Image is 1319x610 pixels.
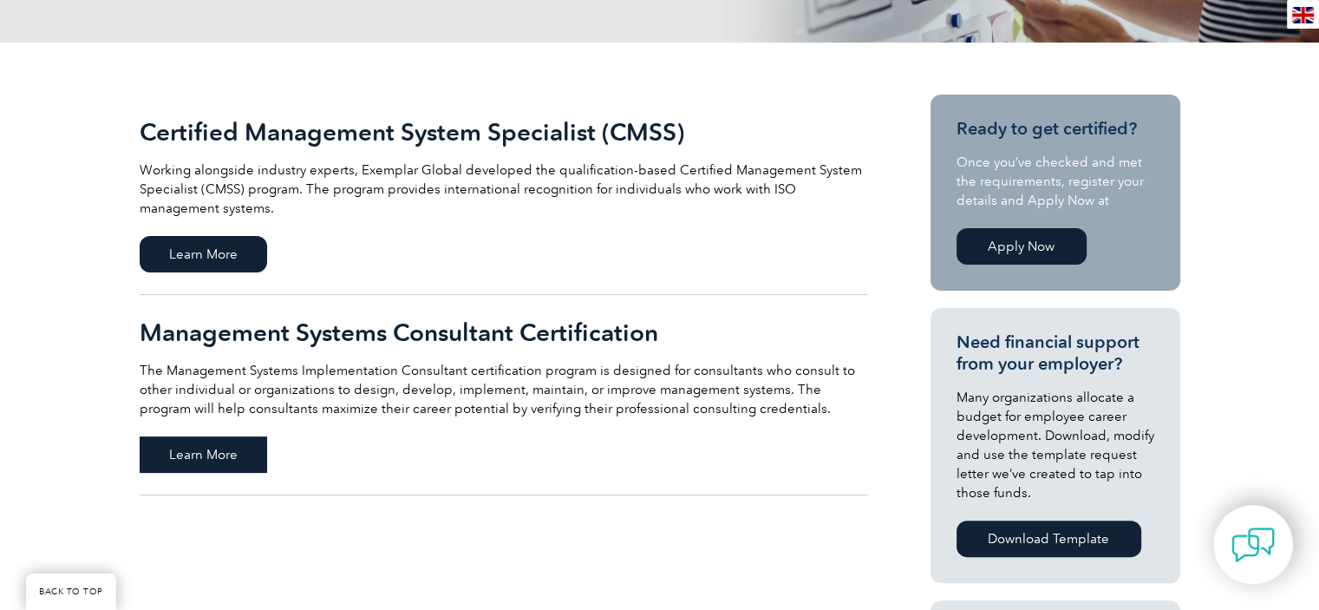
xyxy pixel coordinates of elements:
p: Once you’ve checked and met the requirements, register your details and Apply Now at [957,153,1154,210]
a: Certified Management System Specialist (CMSS) Working alongside industry experts, Exemplar Global... [140,95,868,295]
span: Learn More [140,436,267,473]
a: Download Template [957,521,1141,557]
img: en [1292,7,1314,23]
h3: Need financial support from your employer? [957,331,1154,375]
h2: Management Systems Consultant Certification [140,318,868,346]
span: Learn More [140,236,267,272]
a: Apply Now [957,228,1087,265]
h2: Certified Management System Specialist (CMSS) [140,118,868,146]
p: The Management Systems Implementation Consultant certification program is designed for consultant... [140,361,868,418]
p: Many organizations allocate a budget for employee career development. Download, modify and use th... [957,388,1154,502]
h3: Ready to get certified? [957,118,1154,140]
img: contact-chat.png [1231,523,1275,567]
a: Management Systems Consultant Certification The Management Systems Implementation Consultant cert... [140,295,868,495]
p: Working alongside industry experts, Exemplar Global developed the qualification-based Certified M... [140,161,868,218]
a: BACK TO TOP [26,574,116,610]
